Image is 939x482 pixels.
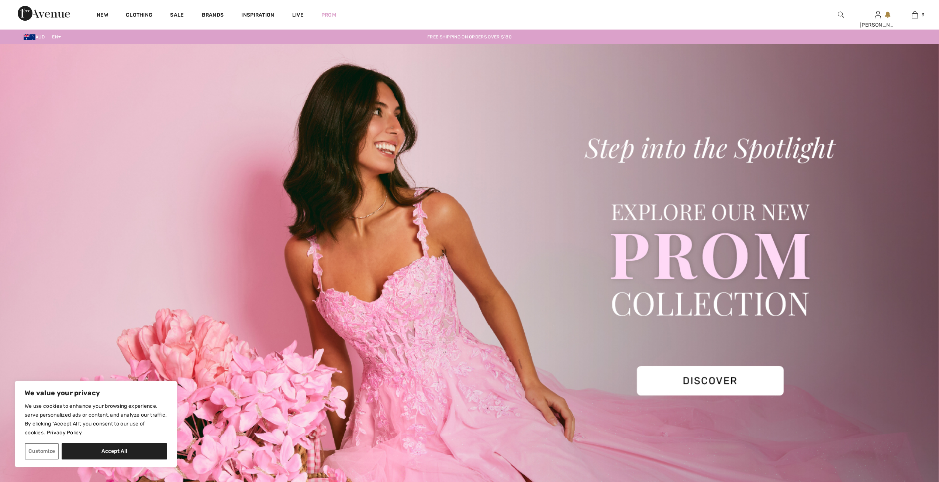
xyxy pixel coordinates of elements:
[421,34,518,40] a: Free shipping on orders over $180
[24,34,48,40] span: AUD
[241,12,274,20] span: Inspiration
[922,11,924,18] span: 3
[24,34,35,40] img: Australian Dollar
[292,11,304,19] a: Live
[321,11,336,19] a: Prom
[875,11,881,18] a: Sign In
[897,10,933,19] a: 3
[25,402,167,437] p: We use cookies to enhance your browsing experience, serve personalized ads or content, and analyz...
[875,10,881,19] img: My Info
[126,12,152,20] a: Clothing
[52,34,61,40] span: EN
[15,381,177,467] div: We value your privacy
[18,6,70,21] img: 1ère Avenue
[25,389,167,397] p: We value your privacy
[838,10,844,19] img: search the website
[202,12,224,20] a: Brands
[62,443,167,459] button: Accept All
[912,10,918,19] img: My Bag
[860,21,896,29] div: [PERSON_NAME]
[46,429,82,436] a: Privacy Policy
[170,12,184,20] a: Sale
[97,12,108,20] a: New
[25,443,59,459] button: Customize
